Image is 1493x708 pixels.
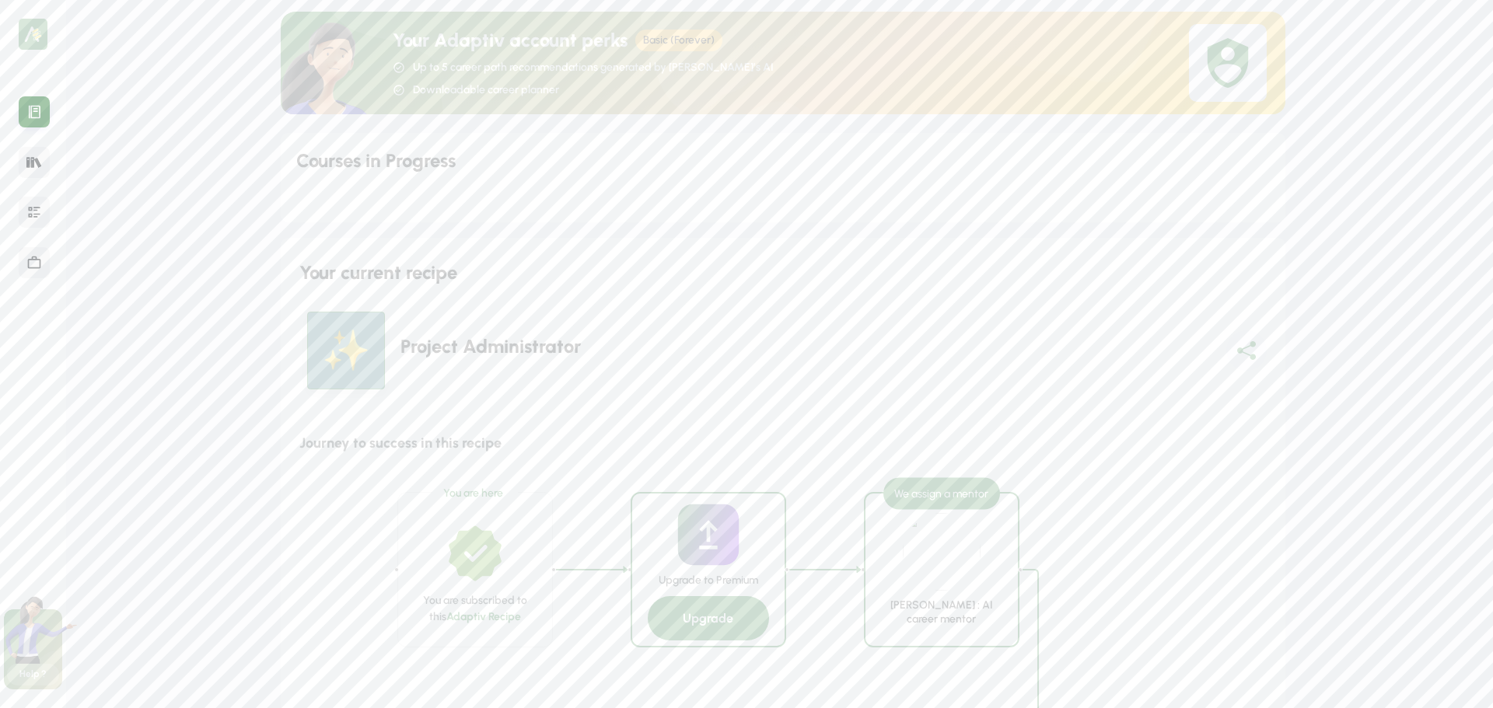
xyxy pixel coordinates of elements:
div: Up to 5 career path recommendations generated by [PERSON_NAME]’s AI [413,61,774,75]
div: [PERSON_NAME] : AI career mentorWe assign a mentor [864,492,1019,647]
div: ✨ [322,325,370,377]
div: Help ? [19,668,47,681]
div: Journey to success in this recipe [281,434,1285,453]
img: Adaptiv.svg [903,513,981,591]
div: Upgrade [648,596,769,640]
div: You are here [432,479,518,507]
img: upgrade.2547d7b7aea472d5aaaefaace0fd4329.svg [677,504,740,566]
div: Courses in Progress [296,148,1270,173]
div: You are subscribed to this [416,592,534,625]
div: Upgrade to PremiumUpgrade [631,492,786,647]
img: mini-logo.d7381ba1213a95610a3b.png [19,19,47,50]
div: Basic (Forever) [635,30,722,52]
div: We assign a mentor [883,478,1000,510]
img: shield-user.4b20f76a9dc13bfb41755ed05012c2f3.svg [1201,36,1255,90]
div: Your current recipe [299,260,457,285]
div: Downloadable career planner [413,83,559,98]
img: ada.1cda92cadded8029978b.png [4,595,82,664]
div: You are subscribed to thisAdaptiv RecipeYou are here [397,492,553,647]
div: Upgrade to Premium [659,574,758,588]
div: [PERSON_NAME] : AI career mentor [883,598,1001,627]
div: Project Administrator [400,334,581,359]
span: Adaptiv Recipe [446,610,521,623]
div: Your Adaptiv account perks [393,28,774,53]
img: ada.051d0e2aa6cad1c78398.png [270,23,379,134]
img: verified.fe0fb5d9e2308cc97cabcf4d39f55e9d.svg [444,522,506,584]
